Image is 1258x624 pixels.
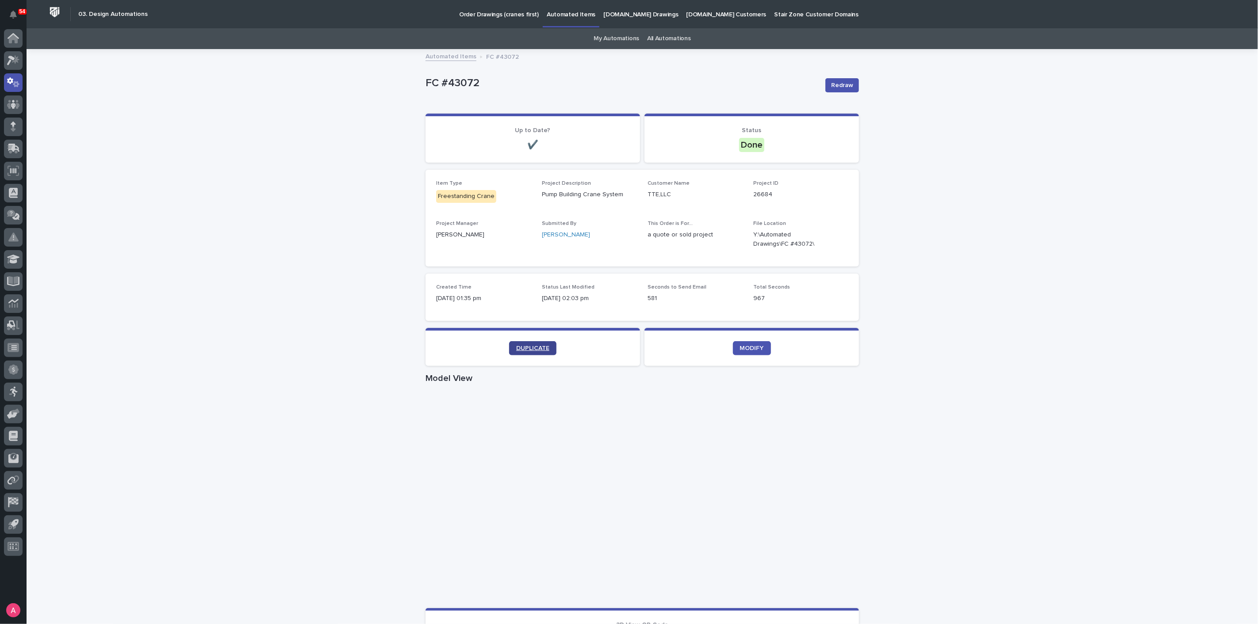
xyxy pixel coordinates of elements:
[426,77,818,90] p: FC #43072
[436,230,531,240] p: [PERSON_NAME]
[436,181,462,186] span: Item Type
[436,221,478,226] span: Project Manager
[46,4,63,20] img: Workspace Logo
[647,28,690,49] a: All Automations
[648,294,743,303] p: 581
[436,140,629,150] p: ✔️
[11,11,23,25] div: Notifications54
[594,28,639,49] a: My Automations
[753,230,827,249] : Y:\Automated Drawings\FC #43072\
[542,285,594,290] span: Status Last Modified
[542,221,576,226] span: Submitted By
[825,78,859,92] button: Redraw
[426,373,859,384] h1: Model View
[753,221,786,226] span: File Location
[648,285,706,290] span: Seconds to Send Email
[509,341,556,355] a: DUPLICATE
[542,190,637,199] p: Pump Building Crane System
[648,230,743,240] p: a quote or sold project
[742,127,762,133] span: Status
[426,51,476,61] a: Automated Items
[753,190,848,199] p: 26684
[486,51,519,61] p: FC #43072
[739,138,764,152] div: Done
[733,341,771,355] a: MODIFY
[753,294,848,303] p: 967
[648,221,693,226] span: This Order is For...
[753,181,779,186] span: Project ID
[753,285,790,290] span: Total Seconds
[740,345,764,351] span: MODIFY
[426,387,859,608] iframe: Model View
[436,285,472,290] span: Created Time
[19,8,25,15] p: 54
[542,230,590,240] a: [PERSON_NAME]
[648,190,743,199] p: TTE,LLC
[542,181,591,186] span: Project Description
[78,11,148,18] h2: 03. Design Automations
[516,345,549,351] span: DUPLICATE
[648,181,690,186] span: Customer Name
[436,294,531,303] p: [DATE] 01:35 pm
[542,294,637,303] p: [DATE] 02:03 pm
[831,81,853,90] span: Redraw
[436,190,496,203] div: Freestanding Crane
[4,601,23,620] button: users-avatar
[515,127,551,133] span: Up to Date?
[4,5,23,24] button: Notifications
